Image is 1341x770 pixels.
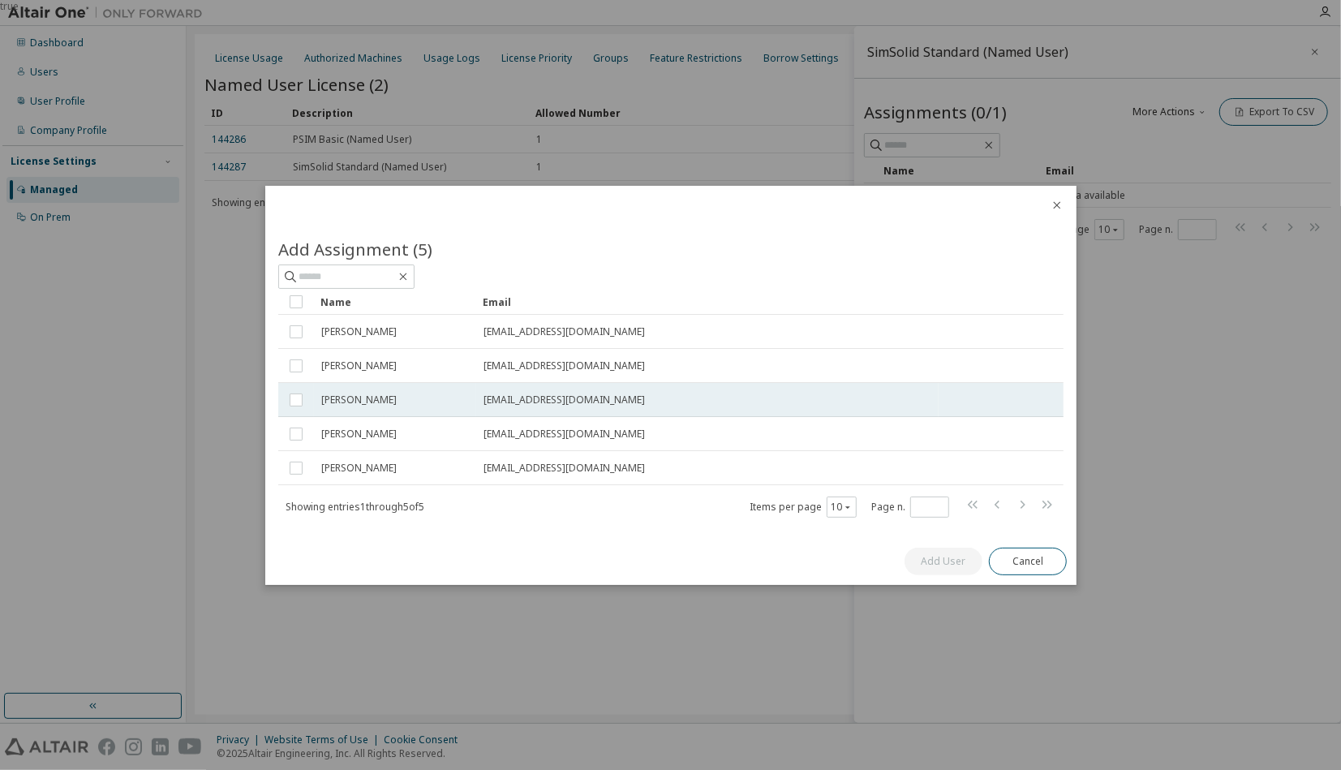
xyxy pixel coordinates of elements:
[871,496,949,517] span: Page n.
[905,548,982,575] button: Add User
[321,462,397,475] span: [PERSON_NAME]
[321,394,397,407] span: [PERSON_NAME]
[484,325,645,338] span: [EMAIL_ADDRESS][DOMAIN_NAME]
[484,359,645,372] span: [EMAIL_ADDRESS][DOMAIN_NAME]
[1051,199,1064,212] button: close
[484,462,645,475] span: [EMAIL_ADDRESS][DOMAIN_NAME]
[321,325,397,338] span: [PERSON_NAME]
[286,499,424,513] span: Showing entries 1 through 5 of 5
[483,289,932,315] div: Email
[320,289,470,315] div: Name
[278,238,432,260] span: Add Assignment (5)
[484,428,645,441] span: [EMAIL_ADDRESS][DOMAIN_NAME]
[750,496,857,517] span: Items per page
[321,359,397,372] span: [PERSON_NAME]
[989,548,1067,575] button: Cancel
[831,500,853,513] button: 10
[484,394,645,407] span: [EMAIL_ADDRESS][DOMAIN_NAME]
[321,428,397,441] span: [PERSON_NAME]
